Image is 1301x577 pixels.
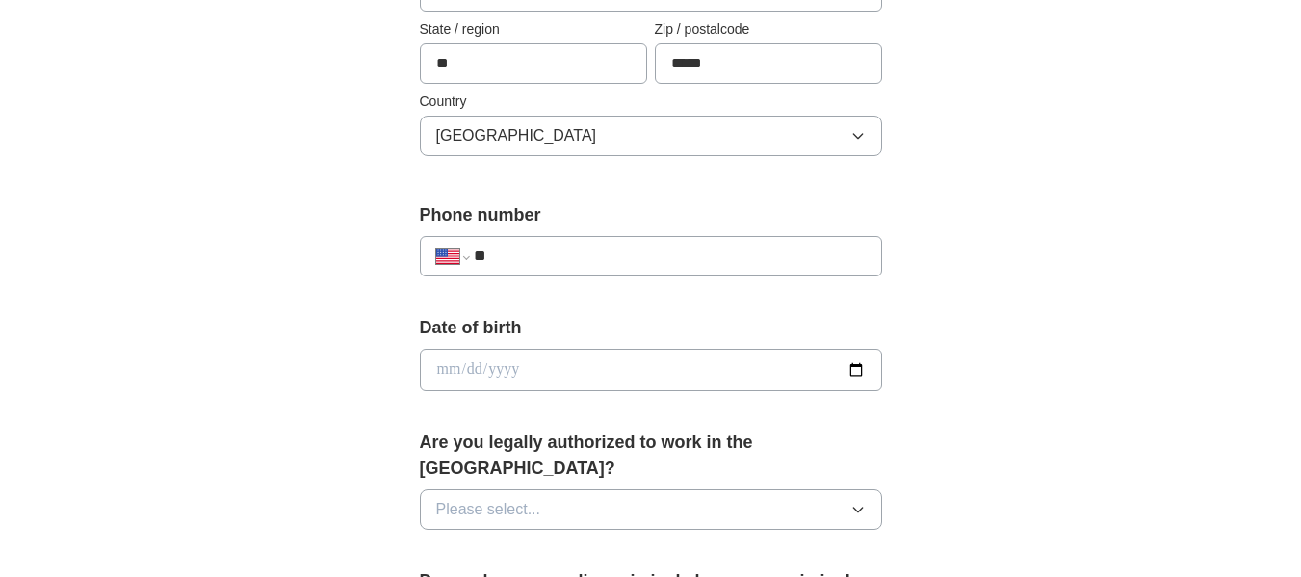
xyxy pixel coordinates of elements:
[420,202,882,228] label: Phone number
[420,19,647,39] label: State / region
[420,92,882,112] label: Country
[420,315,882,341] label: Date of birth
[420,430,882,482] label: Are you legally authorized to work in the [GEOGRAPHIC_DATA]?
[436,498,541,521] span: Please select...
[420,116,882,156] button: [GEOGRAPHIC_DATA]
[436,124,597,147] span: [GEOGRAPHIC_DATA]
[655,19,882,39] label: Zip / postalcode
[420,489,882,530] button: Please select...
